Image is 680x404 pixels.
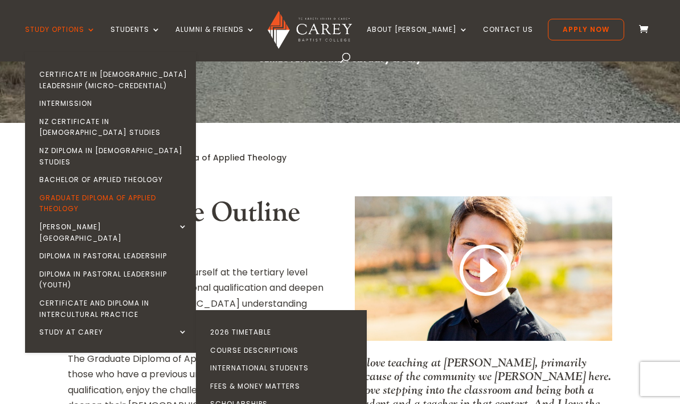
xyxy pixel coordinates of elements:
[199,359,370,377] a: International Students
[28,218,199,247] a: [PERSON_NAME][GEOGRAPHIC_DATA]
[28,113,199,142] a: NZ Certificate in [DEMOGRAPHIC_DATA] Studies
[110,26,161,52] a: Students
[28,171,199,189] a: Bachelor of Applied Theology
[175,26,255,52] a: Alumni & Friends
[28,247,199,265] a: Diploma in Pastoral Leadership
[28,65,199,94] a: Certificate in [DEMOGRAPHIC_DATA] Leadership (Micro-credential)
[268,11,351,49] img: Carey Baptist College
[28,189,199,218] a: Graduate Diploma of Applied Theology
[25,26,96,52] a: Study Options
[199,377,370,395] a: Fees & Money Matters
[28,294,199,323] a: Certificate and Diploma in Intercultural Practice
[483,26,533,52] a: Contact Us
[367,26,468,52] a: About [PERSON_NAME]
[28,265,199,294] a: Diploma in Pastoral Leadership (Youth)
[259,52,421,65] strong: SEMESTER INTAKE: February & July
[199,341,370,360] a: Course Descriptions
[28,323,199,341] a: Study at Carey
[548,19,624,40] a: Apply Now
[28,94,199,113] a: Intermission
[121,152,286,163] span: Graduate Diploma of Applied Theology
[199,323,370,341] a: 2026 Timetable
[28,142,199,171] a: NZ Diploma in [DEMOGRAPHIC_DATA] Studies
